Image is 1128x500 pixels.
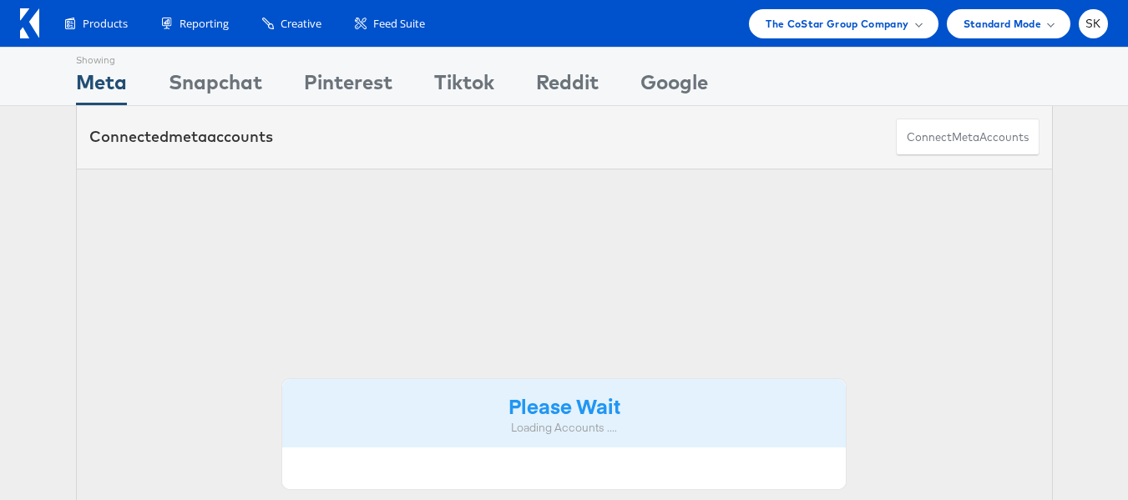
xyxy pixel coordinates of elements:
[508,391,620,419] strong: Please Wait
[952,129,979,145] span: meta
[536,68,599,105] div: Reddit
[180,16,229,32] span: Reporting
[281,16,321,32] span: Creative
[964,15,1041,33] span: Standard Mode
[76,68,127,105] div: Meta
[89,126,273,148] div: Connected accounts
[169,127,207,146] span: meta
[373,16,425,32] span: Feed Suite
[1085,18,1101,29] span: SK
[896,119,1039,156] button: ConnectmetaAccounts
[766,15,908,33] span: The CoStar Group Company
[169,68,262,105] div: Snapchat
[295,420,834,436] div: Loading Accounts ....
[304,68,392,105] div: Pinterest
[83,16,128,32] span: Products
[76,48,127,68] div: Showing
[640,68,708,105] div: Google
[434,68,494,105] div: Tiktok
